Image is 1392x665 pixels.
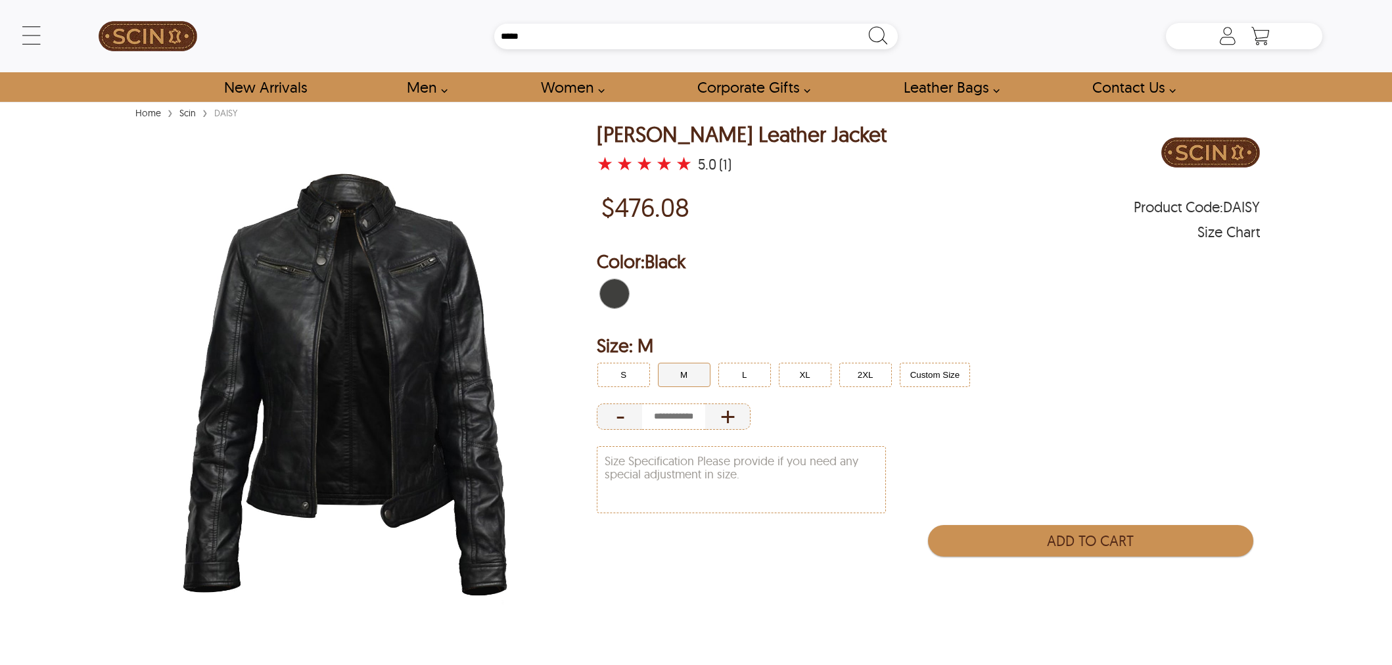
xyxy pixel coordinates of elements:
[1077,72,1183,102] a: contact-us
[526,72,612,102] a: Shop Women Leather Jackets
[839,363,892,387] button: Click to select 2XL
[616,157,633,170] label: 2 rating
[597,276,632,311] div: Black
[658,363,710,387] button: Click to select M
[70,7,226,66] a: SCIN
[392,72,455,102] a: shop men's leather jackets
[132,123,558,655] img: Belted Collar Womens Black Biker Jacket by SCIN
[597,447,885,513] textarea: Size Specification Please provide if you need any special adjustment in size.
[1161,123,1260,185] a: Brand Logo PDP Image
[656,157,672,170] label: 4 rating
[900,363,971,387] button: Click to select Custom Size
[889,72,1007,102] a: Shop Leather Bags
[597,123,887,146] div: [PERSON_NAME] Leather Jacket
[676,157,692,170] label: 5 rating
[132,107,164,119] a: Home
[705,403,751,430] div: Increase Quantity of Item
[597,123,887,146] h1: Daisy Biker Leather Jacket
[779,363,831,387] button: Click to select XL
[682,72,818,102] a: Shop Leather Corporate Gifts
[1134,200,1260,214] span: Product Code: DAISY
[645,250,685,273] span: Black
[719,158,731,171] div: (1)
[928,563,1253,593] iframe: PayPal
[168,101,173,124] span: ›
[597,403,642,430] div: Decrease Quantity of Item
[176,107,199,119] a: Scin
[1247,26,1274,46] a: Shopping Cart
[636,157,653,170] label: 3 rating
[211,106,241,120] div: DAISY
[597,155,695,173] a: Daisy Biker Leather Jacket with a 5 Star Rating and 1 Product Review }
[601,192,689,222] p: Price of $476.08
[718,363,771,387] button: Click to select L
[202,101,208,124] span: ›
[597,157,613,170] label: 1 rating
[99,7,197,66] img: SCIN
[1197,225,1260,239] div: Size Chart
[209,72,321,102] a: Shop New Arrivals
[698,158,716,171] div: 5.0
[1161,123,1260,182] img: Brand Logo PDP Image
[597,363,650,387] button: Click to select S
[597,248,1260,275] h2: Selected Color: by Black
[928,525,1253,557] button: Add to Cart
[597,332,1260,359] h2: Selected Filter by Size: M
